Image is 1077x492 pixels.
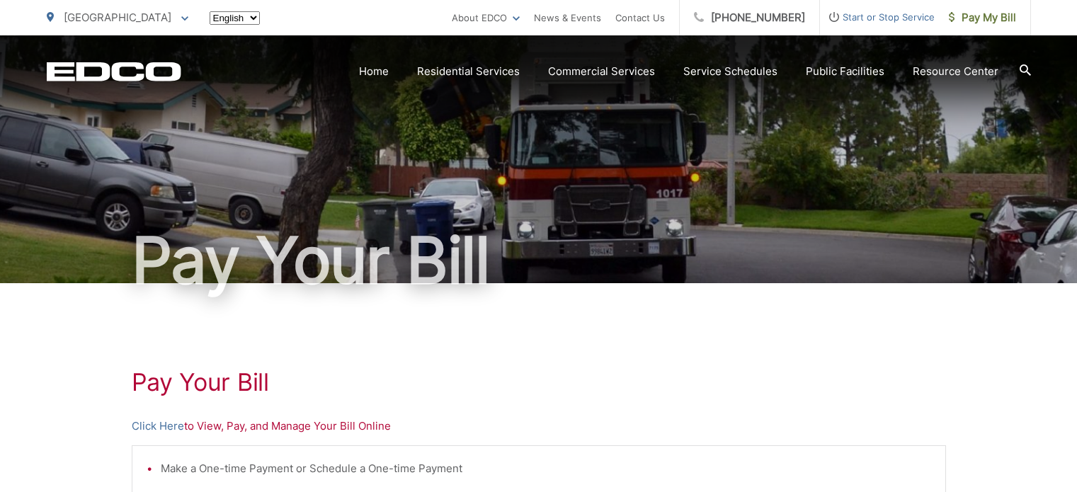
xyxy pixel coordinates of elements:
[47,62,181,81] a: EDCD logo. Return to the homepage.
[359,63,389,80] a: Home
[132,418,946,435] p: to View, Pay, and Manage Your Bill Online
[683,63,777,80] a: Service Schedules
[949,9,1016,26] span: Pay My Bill
[913,63,998,80] a: Resource Center
[47,225,1031,296] h1: Pay Your Bill
[210,11,260,25] select: Select a language
[417,63,520,80] a: Residential Services
[806,63,884,80] a: Public Facilities
[161,460,931,477] li: Make a One-time Payment or Schedule a One-time Payment
[132,368,946,396] h1: Pay Your Bill
[548,63,655,80] a: Commercial Services
[534,9,601,26] a: News & Events
[452,9,520,26] a: About EDCO
[64,11,171,24] span: [GEOGRAPHIC_DATA]
[132,418,184,435] a: Click Here
[615,9,665,26] a: Contact Us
